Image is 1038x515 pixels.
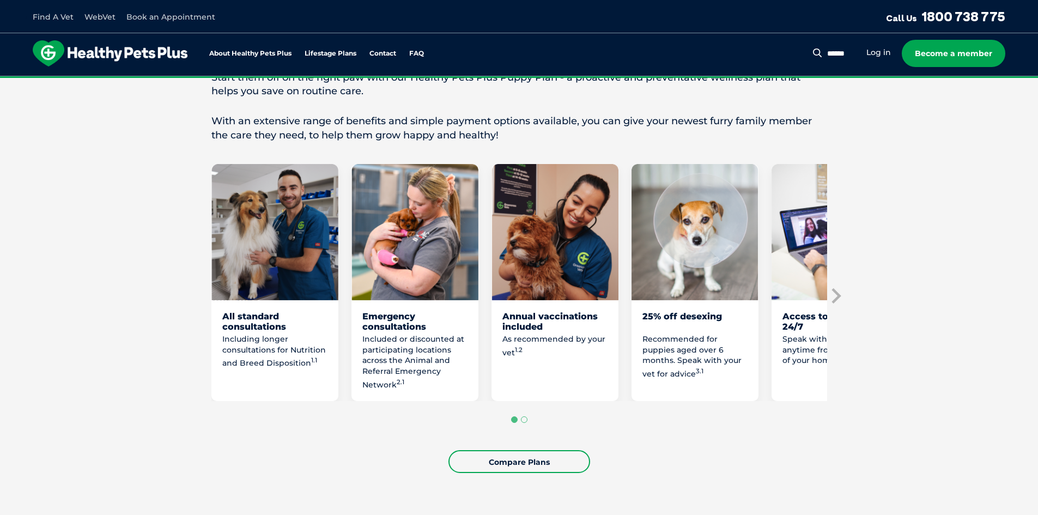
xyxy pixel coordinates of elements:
div: Annual vaccinations included [502,311,608,332]
span: Proactive, preventative wellness program designed to keep your pet healthier and happier for longer [315,76,723,86]
a: Lifestage Plans [305,50,356,57]
a: FAQ [409,50,424,57]
a: Book an Appointment [126,12,215,22]
sup: 1.2 [515,346,523,354]
ul: Select a slide to show [211,415,827,425]
div: All standard consultations [222,311,327,332]
li: 5 of 8 [772,164,899,401]
sup: 3.1 [696,367,703,375]
p: As recommended by your vet [502,334,608,358]
a: Log in [866,47,891,58]
sup: 2.1 [397,378,404,386]
div: Access to WebVet 24/7 [782,311,888,332]
a: Become a member [902,40,1005,67]
li: 2 of 8 [351,164,478,401]
span: Call Us [886,13,917,23]
p: With an extensive range of benefits and simple payment options available, you can give your newes... [211,114,827,142]
button: Go to page 2 [521,416,527,423]
button: Go to page 1 [511,416,518,423]
p: Including longer consultations for Nutrition and Breed Disposition [222,334,327,368]
img: hpp-logo [33,40,187,66]
div: 25% off desexing [642,311,748,332]
p: Start them off on the right paw with our Healthy Pets Plus Puppy Plan - a proactive and preventat... [211,71,827,98]
li: 4 of 8 [632,164,758,401]
button: Next slide [827,288,843,304]
a: About Healthy Pets Plus [209,50,292,57]
p: Included or discounted at participating locations across the Animal and Referral Emergency Network [362,334,468,390]
sup: 1.1 [311,356,317,364]
a: Compare Plans [448,450,590,473]
a: WebVet [84,12,116,22]
a: Contact [369,50,396,57]
div: Emergency consultations [362,311,468,332]
p: Recommended for puppies aged over 6 months. Speak with your vet for advice [642,334,748,379]
a: Call Us1800 738 775 [886,8,1005,25]
li: 1 of 8 [211,164,338,401]
p: Speak with a qualified vet anytime from the comfort of your home [782,334,888,366]
a: Find A Vet [33,12,74,22]
button: Search [811,47,824,58]
li: 3 of 8 [491,164,618,401]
